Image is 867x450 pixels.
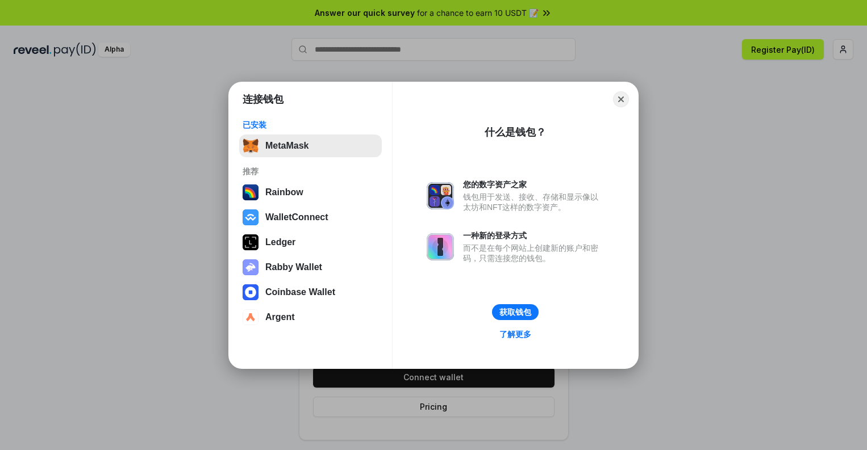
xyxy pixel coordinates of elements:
button: Rabby Wallet [239,256,382,279]
button: WalletConnect [239,206,382,229]
img: svg+xml,%3Csvg%20width%3D%2228%22%20height%3D%2228%22%20viewBox%3D%220%200%2028%2028%22%20fill%3D... [243,284,259,300]
button: Close [613,91,629,107]
div: 获取钱包 [499,307,531,317]
div: 而不是在每个网站上创建新的账户和密码，只需连接您的钱包。 [463,243,604,263]
img: svg+xml,%3Csvg%20width%3D%22120%22%20height%3D%22120%22%20viewBox%3D%220%200%20120%20120%22%20fil... [243,184,259,200]
h1: 连接钱包 [243,92,284,106]
img: svg+xml,%3Csvg%20xmlns%3D%22http%3A%2F%2Fwww.w3.org%2F2000%2Fsvg%22%20fill%3D%22none%22%20viewBox... [243,259,259,275]
img: svg+xml,%3Csvg%20width%3D%2228%22%20height%3D%2228%22%20viewBox%3D%220%200%2028%2028%22%20fill%3D... [243,209,259,225]
a: 了解更多 [493,327,538,342]
div: 推荐 [243,166,378,176]
div: 一种新的登录方式 [463,230,604,241]
div: 钱包用于发送、接收、存储和显示像以太坊和NFT这样的数字资产。 [463,192,604,212]
div: Rainbow [265,187,303,197]
button: Rainbow [239,181,382,204]
div: Ledger [265,237,295,247]
div: MetaMask [265,141,309,151]
img: svg+xml,%3Csvg%20xmlns%3D%22http%3A%2F%2Fwww.w3.org%2F2000%2Fsvg%22%20width%3D%2228%22%20height%3... [243,234,259,250]
button: 获取钱包 [492,304,539,320]
div: Coinbase Wallet [265,287,335,297]
button: Coinbase Wallet [239,281,382,304]
div: 您的数字资产之家 [463,179,604,190]
div: WalletConnect [265,212,328,222]
button: Ledger [239,231,382,254]
img: svg+xml,%3Csvg%20xmlns%3D%22http%3A%2F%2Fwww.w3.org%2F2000%2Fsvg%22%20fill%3D%22none%22%20viewBox... [427,233,454,260]
img: svg+xml,%3Csvg%20width%3D%2228%22%20height%3D%2228%22%20viewBox%3D%220%200%2028%2028%22%20fill%3D... [243,309,259,325]
div: Rabby Wallet [265,262,322,272]
button: MetaMask [239,134,382,157]
div: 什么是钱包？ [485,125,546,139]
button: Argent [239,306,382,329]
img: svg+xml,%3Csvg%20fill%3D%22none%22%20height%3D%2233%22%20viewBox%3D%220%200%2035%2033%22%20width%... [243,138,259,154]
div: Argent [265,312,295,322]
img: svg+xml,%3Csvg%20xmlns%3D%22http%3A%2F%2Fwww.w3.org%2F2000%2Fsvg%22%20fill%3D%22none%22%20viewBox... [427,182,454,209]
div: 了解更多 [499,329,531,339]
div: 已安装 [243,120,378,130]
